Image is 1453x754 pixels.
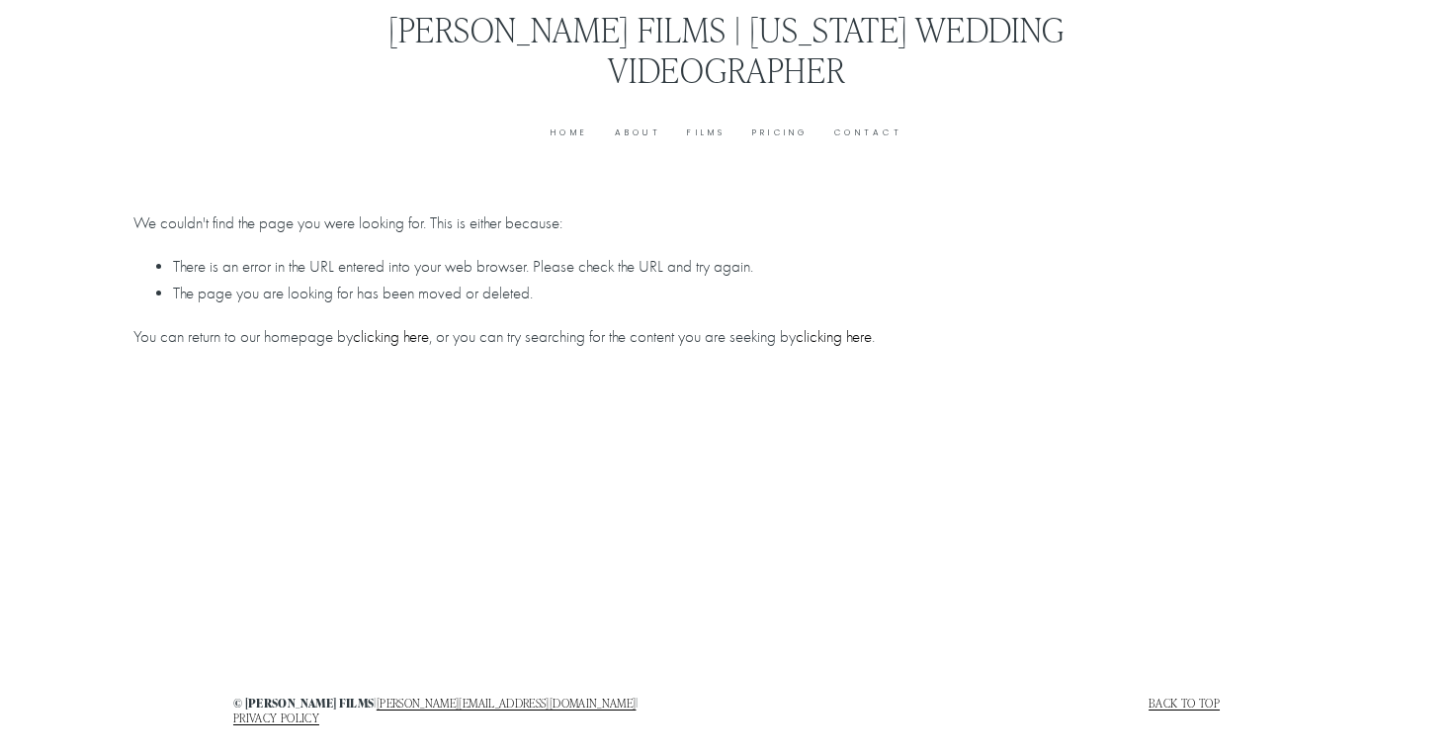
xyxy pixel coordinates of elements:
a: Contact [834,126,902,140]
a: [PERSON_NAME][EMAIL_ADDRESS][DOMAIN_NAME] [377,696,637,710]
a: clicking here [353,327,429,346]
a: Home [551,126,588,140]
a: Pricing [752,126,809,140]
p: You can return to our homepage by , or you can try searching for the content you are seeking by . [133,323,1320,350]
strong: © [PERSON_NAME] films [233,695,375,712]
li: There is an error in the URL entered into your web browser. Please check the URL and try again. [173,253,1320,280]
p: We couldn't find the page you were looking for. This is either because: [133,166,1320,236]
a: Back to top [1149,696,1220,710]
a: About [615,126,661,140]
a: clicking here [796,327,872,346]
a: [PERSON_NAME] Films | [US_STATE] Wedding Videographer [388,6,1066,91]
a: Films [687,126,726,140]
a: PRIVACY POLICY [233,711,319,724]
h4: | | [233,696,722,725]
li: The page you are looking for has been moved or deleted. [173,280,1320,306]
